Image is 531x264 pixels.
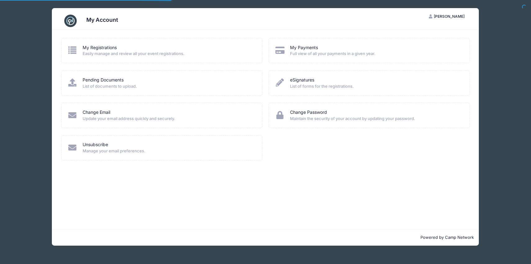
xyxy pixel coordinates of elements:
h3: My Account [86,16,118,23]
span: [PERSON_NAME] [434,14,465,19]
span: Easily manage and review all your event registrations. [83,51,254,57]
span: Full view of all your payments in a given year. [290,51,461,57]
a: Pending Documents [83,77,124,83]
span: List of forms for the registrations. [290,83,461,90]
a: My Payments [290,44,318,51]
a: Change Email [83,109,110,116]
a: eSignatures [290,77,314,83]
span: Manage your email preferences. [83,148,254,154]
span: List of documents to upload. [83,83,254,90]
a: Change Password [290,109,327,116]
p: Powered by Camp Network [57,234,474,241]
button: [PERSON_NAME] [423,11,470,22]
img: CampNetwork [64,15,77,27]
a: My Registrations [83,44,117,51]
span: Maintain the security of your account by updating your password. [290,116,461,122]
span: Update your email address quickly and securely. [83,116,254,122]
a: Unsubscribe [83,141,108,148]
